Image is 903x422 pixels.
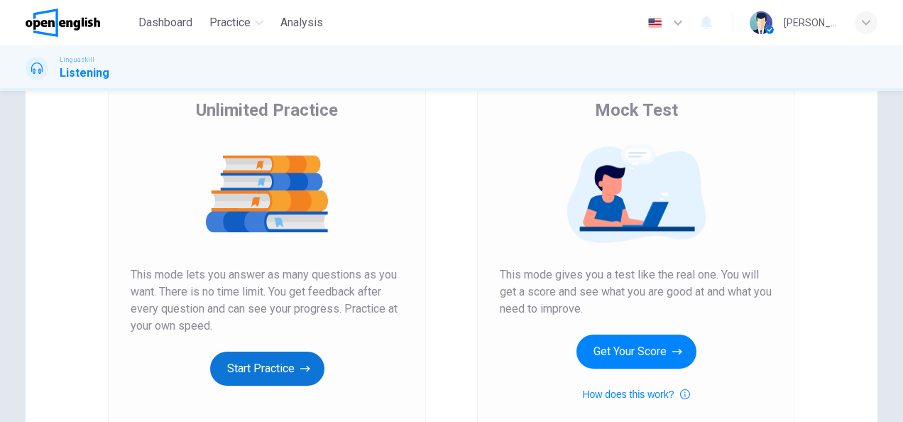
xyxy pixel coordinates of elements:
span: Linguaskill [60,55,94,65]
button: How does this work? [582,386,689,403]
span: Analysis [280,14,323,31]
img: en [646,18,664,28]
div: [PERSON_NAME] [784,14,838,31]
span: Dashboard [138,14,192,31]
button: Dashboard [133,10,198,36]
span: Unlimited Practice [196,99,338,121]
img: Profile picture [750,11,772,34]
button: Practice [204,10,269,36]
span: This mode lets you answer as many questions as you want. There is no time limit. You get feedback... [131,266,403,335]
button: Analysis [275,10,329,36]
span: Practice [209,14,251,31]
img: OpenEnglish logo [26,9,100,37]
span: This mode gives you a test like the real one. You will get a score and see what you are good at a... [500,266,772,318]
h1: Listening [60,65,109,82]
button: Start Practice [210,352,324,386]
button: Get Your Score [576,335,696,369]
span: Mock Test [595,99,678,121]
a: OpenEnglish logo [26,9,133,37]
